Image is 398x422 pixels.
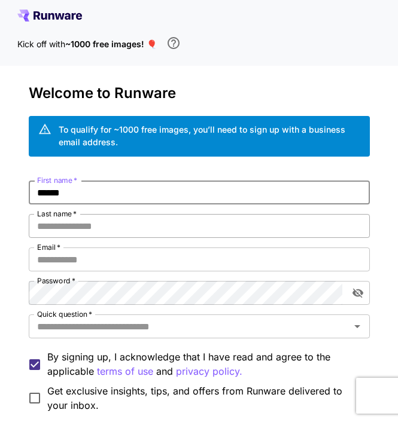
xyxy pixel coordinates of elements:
h3: Welcome to Runware [29,85,370,102]
label: Password [37,276,75,286]
button: toggle password visibility [347,282,369,304]
button: By signing up, I acknowledge that I have read and agree to the applicable and privacy policy. [97,364,153,379]
button: Open [349,318,366,335]
label: First name [37,175,77,185]
button: In order to qualify for free credit, you need to sign up with a business email address and click ... [162,31,186,55]
span: Kick off with [17,39,65,49]
p: By signing up, I acknowledge that I have read and agree to the applicable and [47,350,360,379]
div: To qualify for ~1000 free images, you’ll need to sign up with a business email address. [59,123,360,148]
label: Email [37,242,60,252]
span: Get exclusive insights, tips, and offers from Runware delivered to your inbox. [47,384,360,412]
span: ~1000 free images! 🎈 [65,39,157,49]
button: By signing up, I acknowledge that I have read and agree to the applicable terms of use and [176,364,242,379]
label: Last name [37,209,77,219]
p: terms of use [97,364,153,379]
label: Quick question [37,309,92,319]
p: privacy policy. [176,364,242,379]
